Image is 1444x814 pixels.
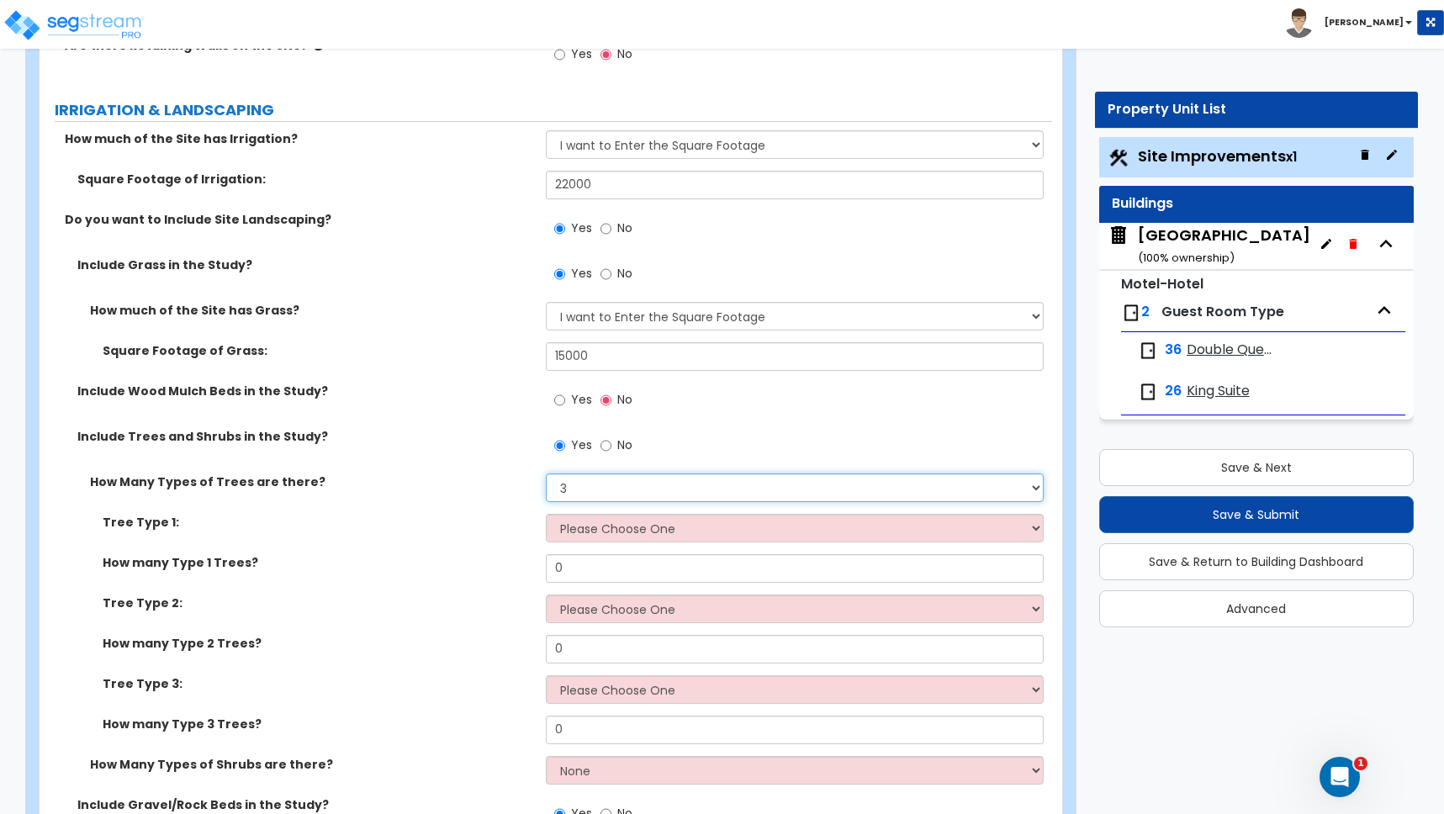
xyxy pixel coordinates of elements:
[55,99,1052,121] label: IRRIGATION & LANDSCAPING
[103,675,533,692] label: Tree Type 3:
[1138,382,1158,402] img: door.png
[1325,16,1404,29] b: [PERSON_NAME]
[1099,496,1414,533] button: Save & Submit
[77,256,533,273] label: Include Grass in the Study?
[1108,225,1313,267] span: Fairfield Inn
[1121,274,1203,293] small: Motel-Hotel
[65,130,533,147] label: How much of the Site has Irrigation?
[90,302,533,319] label: How much of the Site has Grass?
[617,436,632,453] span: No
[1284,8,1314,38] img: avatar.png
[77,428,533,445] label: Include Trees and Shrubs in the Study?
[1099,543,1414,580] button: Save & Return to Building Dashboard
[600,265,611,283] input: No
[600,219,611,238] input: No
[103,554,533,571] label: How many Type 1 Trees?
[600,436,611,455] input: No
[1138,145,1297,166] span: Site Improvements
[1138,341,1158,361] img: door.png
[1099,449,1414,486] button: Save & Next
[3,8,145,42] img: logo_pro_r.png
[554,219,565,238] input: Yes
[77,383,533,399] label: Include Wood Mulch Beds in the Study?
[103,342,533,359] label: Square Footage of Grass:
[1108,147,1129,169] img: Construction.png
[1099,590,1414,627] button: Advanced
[1138,225,1310,267] div: [GEOGRAPHIC_DATA]
[617,265,632,282] span: No
[600,391,611,410] input: No
[90,473,533,490] label: How Many Types of Trees are there?
[600,45,611,64] input: No
[77,796,533,813] label: Include Gravel/Rock Beds in the Study?
[1112,194,1401,214] div: Buildings
[1108,100,1405,119] div: Property Unit List
[1187,341,1276,360] span: Double Queen
[554,436,565,455] input: Yes
[1187,382,1250,401] span: King Suite
[617,219,632,236] span: No
[1165,341,1182,360] span: 36
[554,265,565,283] input: Yes
[77,171,533,188] label: Square Footage of Irrigation:
[103,716,533,732] label: How many Type 3 Trees?
[103,595,533,611] label: Tree Type 2:
[617,391,632,408] span: No
[571,219,592,236] span: Yes
[1108,225,1129,246] img: building.svg
[1320,757,1360,797] iframe: Intercom live chat
[554,391,565,410] input: Yes
[1161,302,1284,321] span: Guest Room Type
[571,265,592,282] span: Yes
[571,45,592,62] span: Yes
[571,436,592,453] span: Yes
[617,45,632,62] span: No
[65,211,533,228] label: Do you want to Include Site Landscaping?
[1286,148,1297,166] small: x1
[1138,250,1235,266] small: ( 100 % ownership)
[1165,382,1182,401] span: 26
[1141,302,1150,321] span: 2
[103,635,533,652] label: How many Type 2 Trees?
[554,45,565,64] input: Yes
[1121,303,1141,323] img: door.png
[90,756,533,773] label: How Many Types of Shrubs are there?
[103,514,533,531] label: Tree Type 1:
[1354,757,1367,770] span: 1
[571,391,592,408] span: Yes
